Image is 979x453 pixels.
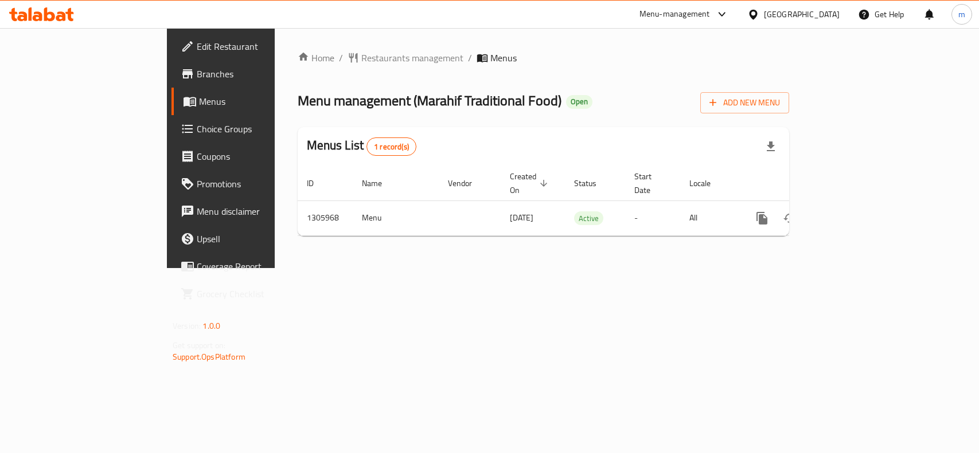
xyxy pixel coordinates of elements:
[757,133,785,160] div: Export file
[366,137,416,156] div: Total records count
[625,200,680,235] td: -
[171,225,330,253] a: Upsell
[171,33,330,60] a: Edit Restaurant
[171,280,330,308] a: Grocery Checklist
[468,51,472,65] li: /
[339,51,343,65] li: /
[197,122,321,136] span: Choice Groups
[173,338,225,353] span: Get support on:
[197,177,321,191] span: Promotions
[171,143,330,170] a: Coupons
[307,137,416,156] h2: Menus List
[510,210,533,225] span: [DATE]
[171,88,330,115] a: Menus
[197,204,321,218] span: Menu disclaimer
[171,253,330,280] a: Coverage Report
[680,200,739,235] td: All
[199,94,321,108] span: Menus
[764,8,840,21] div: [GEOGRAPHIC_DATA]
[173,349,245,364] a: Support.OpsPlatform
[307,176,329,190] span: ID
[639,7,710,21] div: Menu-management
[776,204,804,232] button: Change Status
[202,318,220,333] span: 1.0.0
[298,166,868,236] table: enhanced table
[197,67,321,81] span: Branches
[173,318,201,333] span: Version:
[689,176,726,190] span: Locale
[197,40,321,53] span: Edit Restaurant
[574,212,603,225] span: Active
[197,149,321,163] span: Coupons
[367,141,416,152] span: 1 record(s)
[490,51,517,65] span: Menus
[362,176,397,190] span: Name
[566,97,592,107] span: Open
[448,176,487,190] span: Vendor
[361,51,463,65] span: Restaurants management
[739,166,868,201] th: Actions
[171,170,330,198] a: Promotions
[700,92,789,113] button: Add New Menu
[171,198,330,225] a: Menu disclaimer
[197,287,321,301] span: Grocery Checklist
[171,115,330,143] a: Choice Groups
[574,176,611,190] span: Status
[348,51,463,65] a: Restaurants management
[566,95,592,109] div: Open
[709,96,780,110] span: Add New Menu
[510,170,551,197] span: Created On
[748,204,776,232] button: more
[353,200,439,235] td: Menu
[298,51,789,65] nav: breadcrumb
[634,170,666,197] span: Start Date
[197,232,321,246] span: Upsell
[958,8,965,21] span: m
[171,60,330,88] a: Branches
[298,88,561,113] span: Menu management ( Marahif Traditional Food )
[197,259,321,273] span: Coverage Report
